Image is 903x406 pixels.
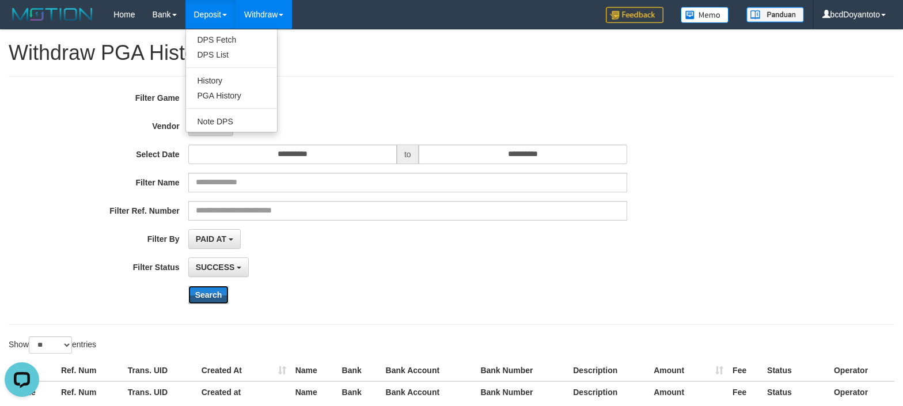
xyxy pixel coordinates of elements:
a: PGA History [186,88,277,103]
th: Created at [197,381,291,403]
span: to [397,145,419,164]
th: Bank Number [476,381,568,403]
a: DPS Fetch [186,32,277,47]
th: Bank [337,360,381,381]
th: Status [762,381,829,403]
a: DPS List [186,47,277,62]
h1: Withdraw PGA History [9,41,894,64]
th: Description [568,360,649,381]
label: Show entries [9,336,96,354]
select: Showentries [29,336,72,354]
a: History [186,73,277,88]
th: Amount [649,381,728,403]
button: PAID AT [188,229,241,249]
th: Ref. Num [56,381,123,403]
span: PAID AT [196,234,226,244]
button: Search [188,286,229,304]
th: Bank Account [381,381,476,403]
th: Name [291,381,337,403]
img: MOTION_logo.png [9,6,96,23]
th: Bank Account [381,360,476,381]
th: Bank [337,381,381,403]
th: Name [291,360,337,381]
img: Button%20Memo.svg [681,7,729,23]
span: SUCCESS [196,263,235,272]
a: Note DPS [186,114,277,129]
button: Open LiveChat chat widget [5,5,39,39]
th: Ref. Num [56,360,123,381]
th: Amount [649,360,728,381]
th: Created At [197,360,291,381]
th: Operator [829,360,894,381]
th: Status [762,360,829,381]
th: Bank Number [476,360,568,381]
img: Feedback.jpg [606,7,663,23]
th: Trans. UID [123,381,197,403]
th: Trans. UID [123,360,197,381]
th: Fee [728,360,762,381]
th: Operator [829,381,894,403]
img: panduan.png [746,7,804,22]
th: Description [568,381,649,403]
button: SUCCESS [188,257,249,277]
th: Fee [728,381,762,403]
